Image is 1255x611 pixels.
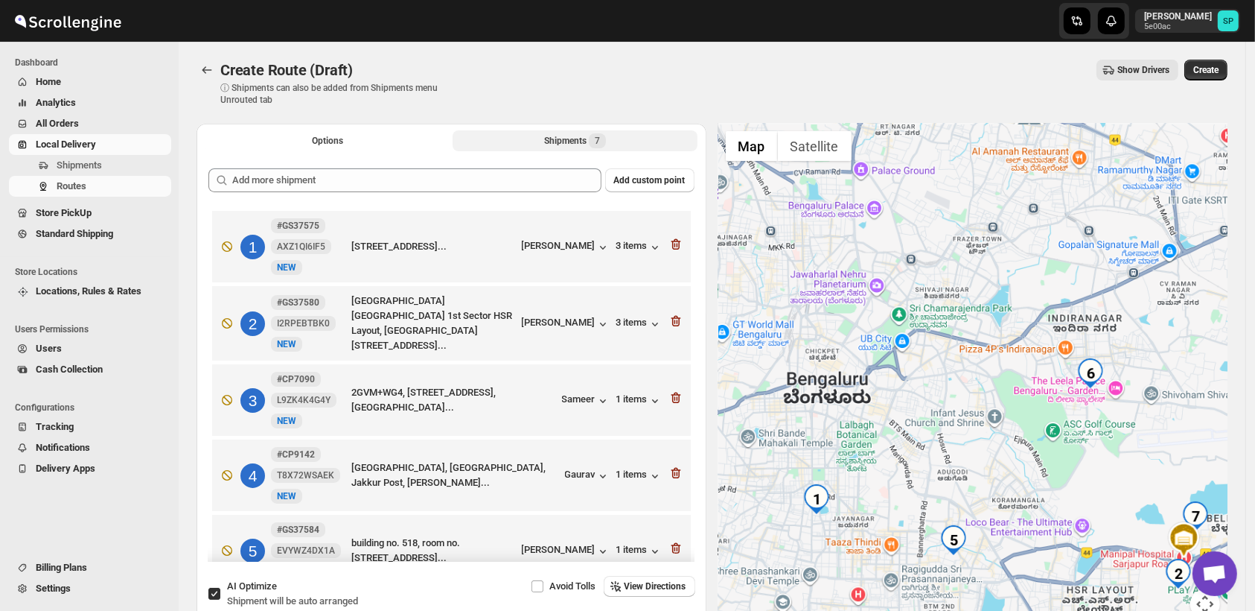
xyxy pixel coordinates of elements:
span: Standard Shipping [36,228,113,239]
span: Tracking [36,421,74,432]
span: Create Route (Draft) [220,61,353,79]
div: [GEOGRAPHIC_DATA] [GEOGRAPHIC_DATA] 1st Sector HSR Layout, [GEOGRAPHIC_DATA][STREET_ADDRESS]... [351,294,516,353]
button: Cash Collection [9,359,171,380]
span: Notifications [36,442,90,453]
button: Home [9,72,171,92]
button: [PERSON_NAME] [522,317,610,332]
button: [PERSON_NAME] [522,240,610,255]
span: Sulakshana Pundle [1218,10,1239,31]
div: building no. 518, room no. [STREET_ADDRESS]... [351,536,516,566]
b: #CP9142 [277,449,315,460]
div: 2 [240,311,265,336]
button: Analytics [9,92,171,113]
b: #GS37584 [277,525,319,535]
button: User menu [1135,9,1240,33]
b: #GS37575 [277,221,319,231]
div: 6 [1076,358,1105,388]
span: Shipment will be auto arranged [227,595,358,607]
button: View Directions [604,576,695,597]
div: Shipments [544,133,606,148]
span: Locations, Rules & Rates [36,285,141,297]
div: Selected Shipments [197,156,706,568]
span: Configurations [15,402,171,414]
button: 3 items [616,317,662,332]
button: Sameer [562,393,610,408]
div: 1 items [616,393,662,408]
p: ⓘ Shipments can also be added from Shipments menu Unrouted tab [220,82,455,106]
button: Selected Shipments [453,130,697,151]
div: 5 [939,525,968,555]
span: Options [312,135,343,147]
button: Routes [9,176,171,197]
div: 3 items [616,240,662,255]
span: 7 [595,135,600,147]
span: Dashboard [15,57,171,69]
button: All Orders [9,113,171,134]
p: [PERSON_NAME] [1144,10,1212,22]
button: 1 items [616,544,662,559]
button: [PERSON_NAME] [522,544,610,559]
span: Users Permissions [15,323,171,335]
div: [STREET_ADDRESS]... [351,239,516,254]
span: Show Drivers [1117,64,1169,76]
div: 1 [240,235,265,259]
span: NEW [277,491,296,501]
div: 3 [240,388,265,413]
span: Store PickUp [36,207,92,218]
span: L9ZK4K4G4Y [277,394,330,406]
button: Billing Plans [9,557,171,578]
button: Gaurav [565,469,610,484]
button: Shipments [9,155,171,176]
span: Home [36,76,61,87]
button: Create [1184,60,1227,80]
span: Routes [57,180,86,191]
span: View Directions [625,580,686,592]
span: NEW [277,262,296,273]
img: ScrollEngine [12,2,124,39]
div: 1 [802,484,831,514]
span: Create [1193,64,1219,76]
button: Routes [197,60,217,80]
div: [GEOGRAPHIC_DATA], [GEOGRAPHIC_DATA], Jakkur Post, [PERSON_NAME]... [351,460,559,490]
span: Billing Plans [36,562,87,573]
button: Show street map [726,131,778,161]
span: Settings [36,583,71,594]
span: EVYWZ4DX1A [277,545,335,557]
span: Users [36,343,62,354]
div: 2 [1163,559,1193,589]
div: 5 [240,539,265,563]
span: All Orders [36,118,79,129]
span: Shipments [57,159,102,171]
div: 7 [1181,501,1210,531]
button: Show Drivers [1096,60,1178,80]
span: I2RPEBTBK0 [277,317,330,329]
span: Local Delivery [36,139,96,150]
span: AXZ1QI6IF5 [277,241,325,253]
div: 2GVM+WG4, [STREET_ADDRESS], [GEOGRAPHIC_DATA]... [351,385,556,415]
button: Tracking [9,417,171,437]
button: Locations, Rules & Rates [9,281,171,302]
button: Show satellite imagery [778,131,852,161]
span: Store Locations [15,266,171,278]
b: #CP7090 [277,374,315,384]
span: NEW [277,339,296,349]
button: Delivery Apps [9,458,171,479]
p: 5e00ac [1144,22,1212,31]
input: Add more shipment [232,168,601,192]
button: Users [9,338,171,359]
button: 1 items [616,469,662,484]
div: 4 [240,463,265,488]
span: Analytics [36,97,76,108]
span: Cash Collection [36,364,103,375]
button: Notifications [9,437,171,458]
text: SP [1223,16,1233,26]
span: AI Optimize [227,580,277,592]
span: T8X72WSAEK [277,469,334,481]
